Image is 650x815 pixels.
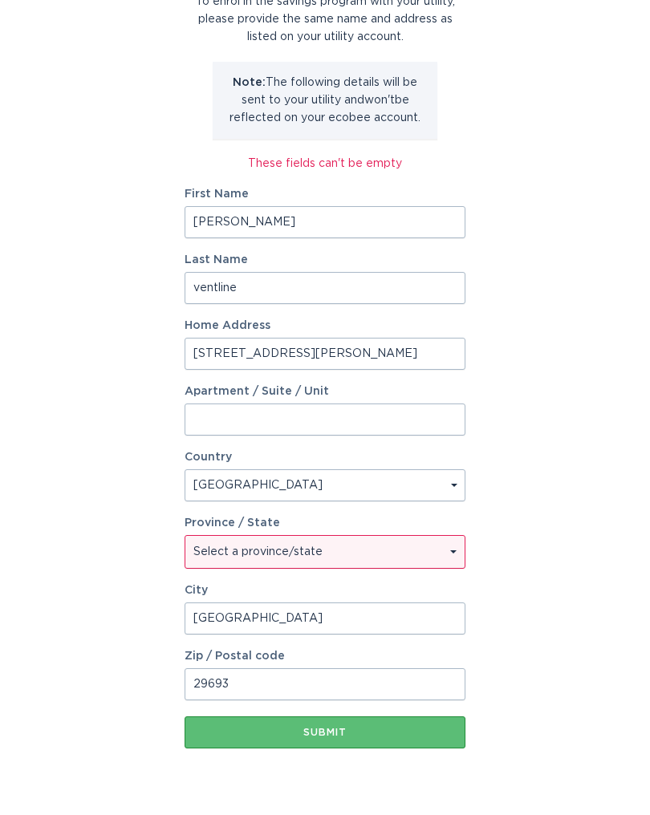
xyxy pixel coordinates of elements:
[185,320,465,331] label: Home Address
[185,254,465,266] label: Last Name
[185,155,465,172] div: These fields can't be empty
[185,452,232,463] label: Country
[193,728,457,737] div: Submit
[185,386,465,397] label: Apartment / Suite / Unit
[185,189,465,200] label: First Name
[185,585,465,596] label: City
[185,517,280,529] label: Province / State
[233,77,266,88] strong: Note:
[185,651,465,662] label: Zip / Postal code
[225,74,425,127] p: The following details will be sent to your utility and won't be reflected on your ecobee account.
[185,716,465,748] button: Submit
